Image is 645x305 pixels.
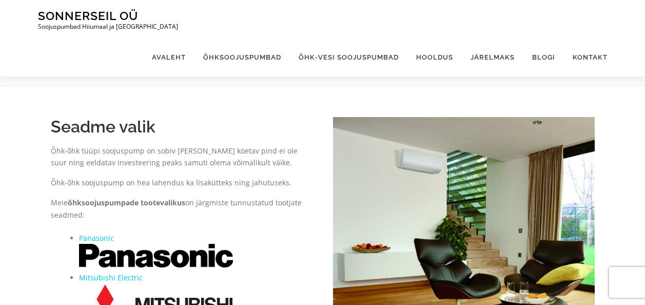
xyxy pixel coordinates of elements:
[38,23,178,30] p: Soojuspumbad Hiiumaal ja [GEOGRAPHIC_DATA]
[407,38,462,77] a: Hooldus
[290,38,407,77] a: Õhk-vesi soojuspumbad
[38,9,138,23] a: Sonnerseil OÜ
[51,117,312,137] h2: Seadme valik
[462,38,523,77] a: Järelmaks
[564,38,608,77] a: Kontakt
[51,145,312,169] p: Õhk-õhk tüüpi soojuspump on sobiv [PERSON_NAME] köetav pind ei ole suur ning eeldatav investeerin...
[79,273,143,282] a: Mitsubishi Electric
[523,38,564,77] a: Blogi
[143,38,194,77] a: Avaleht
[68,198,185,207] strong: õhksoojuspumpade tootevalikus
[194,38,290,77] a: Õhksoojuspumbad
[51,197,312,221] p: Meie on järgmiste tunnustatud tootjate seadmed:
[79,233,114,243] a: Panasonic
[51,177,312,189] p: Õhk-õhk soojuspump on hea lahendus ka lisakütteks ning jahutuseks.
